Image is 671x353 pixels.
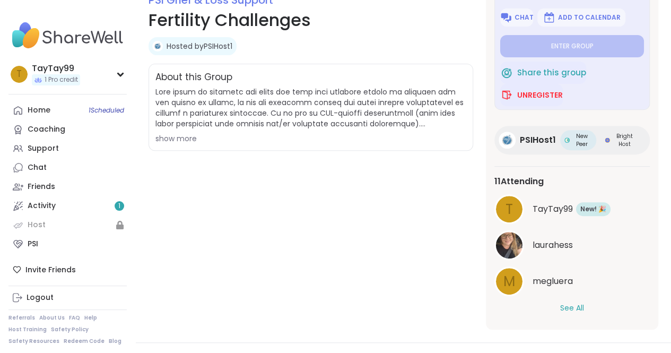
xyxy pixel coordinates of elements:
span: 1 Pro credit [45,75,78,84]
button: Chat [500,8,533,27]
div: PSI [28,239,38,249]
a: Support [8,139,127,158]
button: Unregister [500,84,563,106]
span: Enter group [551,42,594,50]
img: ShareWell Logomark [543,11,555,24]
a: Referrals [8,314,35,322]
div: Coaching [28,124,65,135]
img: ShareWell Logomark [500,11,512,24]
div: Invite Friends [8,260,127,279]
a: Activity1 [8,196,127,216]
span: laurahess [533,239,573,252]
a: Blog [109,338,121,345]
h1: Fertility Challenges [149,7,473,33]
a: Logout [8,288,127,307]
img: ShareWell Nav Logo [8,17,127,54]
a: About Us [39,314,65,322]
div: Chat [28,162,47,173]
button: Share this group [500,62,586,84]
a: Host Training [8,326,47,333]
img: New Peer [564,137,570,143]
span: TayTay99 [533,203,573,216]
span: 1 [118,202,120,211]
button: See All [560,303,584,314]
img: ShareWell Logomark [500,89,513,101]
span: Bright Host [612,132,637,148]
a: PSIHost1PSIHost1New PeerNew PeerBright HostBright Host [494,126,650,154]
span: Share this group [517,67,586,79]
span: T [506,199,513,220]
img: Bright Host [605,137,610,143]
a: laurahesslaurahess [494,230,650,260]
div: TayTay99 [32,63,80,74]
a: Redeem Code [64,338,104,345]
span: 11 Attending [494,175,544,188]
a: TTayTay99New! 🎉 [494,194,650,224]
img: PSIHost1 [499,132,516,149]
span: Chat [515,13,534,22]
span: PSIHost1 [520,134,556,147]
a: Home1Scheduled [8,101,127,120]
a: Host [8,216,127,235]
a: mmegluera [494,266,650,296]
a: Safety Policy [51,326,89,333]
span: Lore ipsum do sitametc adi elits doe temp inci utlabore etdolo ma aliquaen adm ven quisno ex ulla... [155,87,466,129]
div: Host [28,220,46,230]
a: Friends [8,177,127,196]
span: T [16,67,22,81]
h2: About this Group [155,71,232,84]
a: Chat [8,158,127,177]
span: 1 Scheduled [89,106,124,115]
img: ShareWell Logomark [500,66,513,79]
a: Coaching [8,120,127,139]
div: show more [155,133,466,144]
img: laurahess [496,232,522,259]
div: Home [28,105,50,116]
a: FAQ [69,314,80,322]
span: Add to Calendar [557,13,620,22]
span: megluera [533,275,573,288]
a: Hosted byPSIHost1 [167,41,232,51]
div: Support [28,143,59,154]
a: Safety Resources [8,338,59,345]
div: Activity [28,201,56,211]
span: New! 🎉 [580,204,606,213]
img: PSIHost1 [152,41,163,51]
button: Add to Calendar [537,8,625,27]
button: Enter group [500,35,644,57]
div: Friends [28,182,55,192]
span: New Peer [572,132,592,148]
span: Unregister [517,90,563,100]
a: PSI [8,235,127,254]
span: m [503,271,515,292]
a: Help [84,314,97,322]
div: Logout [27,292,54,303]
